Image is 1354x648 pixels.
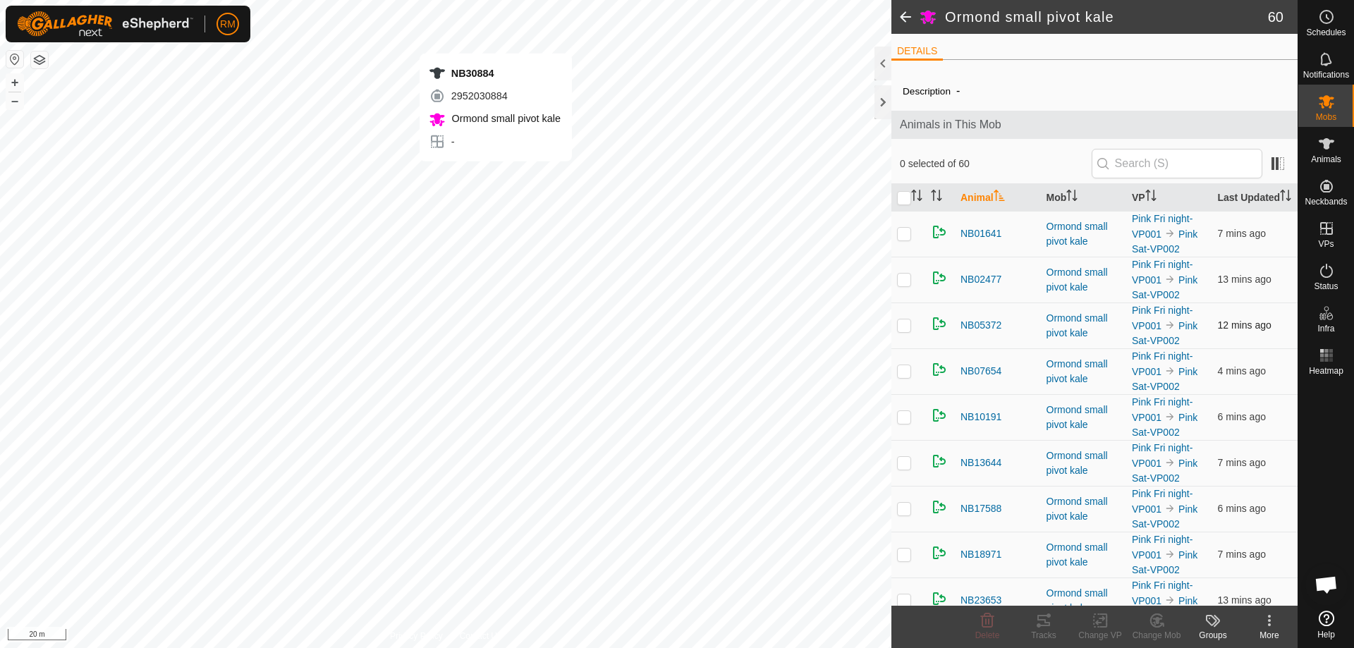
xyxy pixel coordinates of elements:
div: Open chat [1305,563,1348,606]
span: Heatmap [1309,367,1343,375]
span: 20 Sept 2025, 11:33 am [1218,274,1271,285]
a: Privacy Policy [390,630,443,642]
span: NB07654 [960,364,1001,379]
span: VPs [1318,240,1334,248]
a: Pink Fri night-VP001 [1132,213,1193,240]
span: NB13644 [960,456,1001,470]
div: 2952030884 [429,87,561,104]
div: Ormond small pivot kale [1047,403,1121,432]
span: NB01641 [960,226,1001,241]
span: 20 Sept 2025, 11:39 am [1218,228,1266,239]
a: Pink Fri night-VP001 [1132,488,1193,515]
th: VP [1126,184,1212,212]
span: NB23653 [960,593,1001,608]
span: Animals in This Mob [900,116,1289,133]
span: 60 [1268,6,1283,27]
span: Infra [1317,324,1334,333]
img: to [1164,365,1176,377]
span: NB10191 [960,410,1001,424]
img: to [1164,549,1176,560]
img: to [1164,319,1176,331]
a: Pink Sat-VP002 [1132,549,1197,575]
span: NB18971 [960,547,1001,562]
a: Help [1298,605,1354,644]
span: 20 Sept 2025, 11:33 am [1218,594,1271,606]
img: returning on [931,269,948,286]
th: Animal [955,184,1041,212]
span: Mobs [1316,113,1336,121]
span: 20 Sept 2025, 11:40 am [1218,411,1266,422]
img: returning on [931,315,948,332]
img: returning on [931,544,948,561]
div: Ormond small pivot kale [1047,265,1121,295]
div: Groups [1185,629,1241,642]
span: - [951,79,965,102]
a: Pink Sat-VP002 [1132,274,1197,300]
div: Ormond small pivot kale [1047,219,1121,249]
img: to [1164,503,1176,514]
span: 20 Sept 2025, 11:34 am [1218,319,1271,331]
button: Map Layers [31,51,48,68]
div: Change VP [1072,629,1128,642]
span: NB17588 [960,501,1001,516]
img: to [1164,228,1176,239]
p-sorticon: Activate to sort [1066,192,1078,203]
a: Pink Sat-VP002 [1132,228,1197,255]
a: Pink Sat-VP002 [1132,412,1197,438]
a: Pink Sat-VP002 [1132,320,1197,346]
span: Ormond small pivot kale [449,113,561,124]
div: Ormond small pivot kale [1047,540,1121,570]
a: Contact Us [460,630,501,642]
th: Last Updated [1212,184,1298,212]
div: Tracks [1015,629,1072,642]
div: Ormond small pivot kale [1047,586,1121,616]
span: NB05372 [960,318,1001,333]
h2: Ormond small pivot kale [945,8,1268,25]
img: Gallagher Logo [17,11,193,37]
a: Pink Sat-VP002 [1132,503,1197,530]
span: Help [1317,630,1335,639]
label: Description [903,86,951,97]
span: 20 Sept 2025, 11:38 am [1218,457,1266,468]
img: to [1164,594,1176,606]
span: 20 Sept 2025, 11:42 am [1218,365,1266,377]
img: to [1164,274,1176,285]
div: Ormond small pivot kale [1047,494,1121,524]
img: returning on [931,361,948,378]
img: to [1164,457,1176,468]
div: More [1241,629,1298,642]
a: Pink Fri night-VP001 [1132,350,1193,377]
span: Schedules [1306,28,1346,37]
p-sorticon: Activate to sort [1145,192,1157,203]
div: Ormond small pivot kale [1047,448,1121,478]
span: NB02477 [960,272,1001,287]
img: returning on [931,499,948,515]
a: Pink Fri night-VP001 [1132,442,1193,469]
p-sorticon: Activate to sort [911,192,922,203]
span: 20 Sept 2025, 11:39 am [1218,549,1266,560]
span: RM [220,17,236,32]
a: Pink Fri night-VP001 [1132,396,1193,423]
img: returning on [931,453,948,470]
img: returning on [931,407,948,424]
span: 0 selected of 60 [900,157,1092,171]
th: Mob [1041,184,1127,212]
a: Pink Fri night-VP001 [1132,580,1193,606]
p-sorticon: Activate to sort [994,192,1005,203]
img: returning on [931,224,948,240]
a: Pink Sat-VP002 [1132,366,1197,392]
span: 20 Sept 2025, 11:40 am [1218,503,1266,514]
input: Search (S) [1092,149,1262,178]
span: Neckbands [1305,197,1347,206]
button: + [6,74,23,91]
span: Status [1314,282,1338,291]
span: Animals [1311,155,1341,164]
div: Ormond small pivot kale [1047,357,1121,386]
a: Pink Fri night-VP001 [1132,305,1193,331]
p-sorticon: Activate to sort [931,192,942,203]
div: - [429,133,561,150]
div: Change Mob [1128,629,1185,642]
button: – [6,92,23,109]
a: Pink Sat-VP002 [1132,458,1197,484]
img: to [1164,411,1176,422]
